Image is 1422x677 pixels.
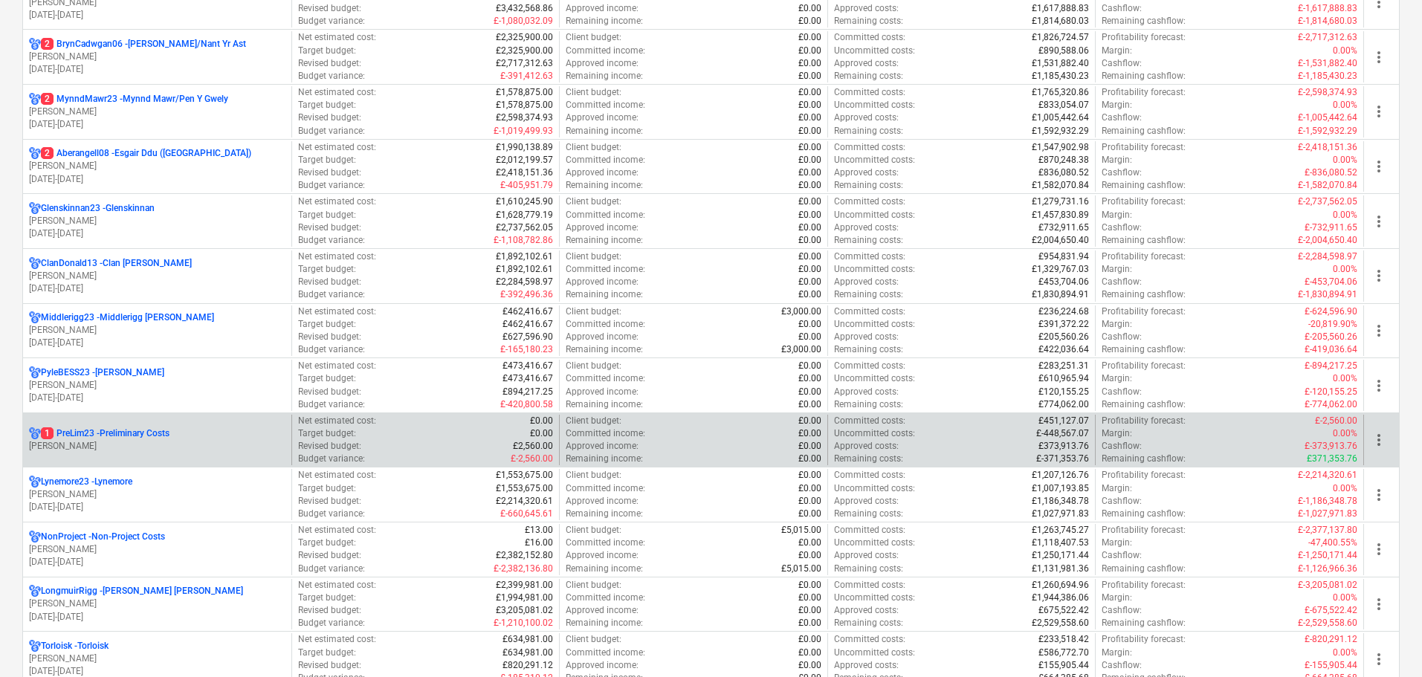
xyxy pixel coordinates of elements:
[502,372,553,385] p: £473,416.67
[1032,57,1089,70] p: £1,531,882.40
[298,288,365,301] p: Budget variance :
[1370,540,1388,558] span: more_vert
[1298,57,1357,70] p: £-1,531,882.40
[298,276,361,288] p: Revised budget :
[1298,288,1357,301] p: £-1,830,894.91
[29,556,285,569] p: [DATE] - [DATE]
[798,15,821,27] p: £0.00
[29,147,41,160] div: Project has multi currencies enabled
[29,324,285,337] p: [PERSON_NAME]
[496,45,553,57] p: £2,325,900.00
[1032,195,1089,208] p: £1,279,731.16
[41,531,165,543] p: NonProject - Non-Project Costs
[834,166,899,179] p: Approved costs :
[566,288,643,301] p: Remaining income :
[29,652,285,665] p: [PERSON_NAME]
[41,585,243,597] p: LongmuirRigg - [PERSON_NAME] [PERSON_NAME]
[566,99,645,111] p: Committed income :
[798,263,821,276] p: £0.00
[1102,221,1142,234] p: Cashflow :
[496,263,553,276] p: £1,892,102.61
[798,195,821,208] p: £0.00
[1038,166,1089,179] p: £836,080.52
[496,154,553,166] p: £2,012,199.57
[502,305,553,318] p: £462,416.67
[566,15,643,27] p: Remaining income :
[1333,45,1357,57] p: 0.00%
[1333,209,1357,221] p: 0.00%
[566,45,645,57] p: Committed income :
[496,141,553,154] p: £1,990,138.89
[29,311,285,349] div: Middlerigg23 -Middlerigg [PERSON_NAME][PERSON_NAME][DATE]-[DATE]
[1038,154,1089,166] p: £870,248.38
[566,111,639,124] p: Approved income :
[1032,86,1089,99] p: £1,765,320.86
[834,263,915,276] p: Uncommitted costs :
[1370,595,1388,613] span: more_vert
[29,597,285,610] p: [PERSON_NAME]
[834,372,915,385] p: Uncommitted costs :
[29,270,285,282] p: [PERSON_NAME]
[41,427,54,439] span: 1
[1333,154,1357,166] p: 0.00%
[29,501,285,514] p: [DATE] - [DATE]
[1298,250,1357,263] p: £-2,284,598.97
[834,70,903,82] p: Remaining costs :
[1305,276,1357,288] p: £-453,704.06
[834,154,915,166] p: Uncommitted costs :
[1370,431,1388,449] span: more_vert
[566,209,645,221] p: Committed income :
[834,2,899,15] p: Approved costs :
[834,141,905,154] p: Committed costs :
[1305,166,1357,179] p: £-836,080.52
[1102,70,1186,82] p: Remaining cashflow :
[834,234,903,247] p: Remaining costs :
[834,288,903,301] p: Remaining costs :
[1298,195,1357,208] p: £-2,737,562.05
[500,343,553,356] p: £-165,180.23
[1370,103,1388,120] span: more_vert
[1102,288,1186,301] p: Remaining cashflow :
[29,476,41,488] div: Project has multi currencies enabled
[1298,125,1357,137] p: £-1,592,932.29
[298,343,365,356] p: Budget variance :
[1102,234,1186,247] p: Remaining cashflow :
[798,166,821,179] p: £0.00
[29,585,41,597] div: Project has multi currencies enabled
[298,263,356,276] p: Target budget :
[798,288,821,301] p: £0.00
[496,221,553,234] p: £2,737,562.05
[1038,221,1089,234] p: £732,911.65
[29,257,41,270] div: Project has multi currencies enabled
[798,141,821,154] p: £0.00
[298,57,361,70] p: Revised budget :
[1305,331,1357,343] p: £-205,560.26
[1032,179,1089,192] p: £1,582,070.84
[298,15,365,27] p: Budget variance :
[41,476,132,488] p: Lynemore23 - Lynemore
[29,38,41,51] div: Project has multi currencies enabled
[1370,48,1388,66] span: more_vert
[566,70,643,82] p: Remaining income :
[1298,111,1357,124] p: £-1,005,442.64
[798,45,821,57] p: £0.00
[1298,234,1357,247] p: £-2,004,650.40
[29,63,285,76] p: [DATE] - [DATE]
[298,154,356,166] p: Target budget :
[298,331,361,343] p: Revised budget :
[834,31,905,44] p: Committed costs :
[1032,141,1089,154] p: £1,547,902.98
[29,379,285,392] p: [PERSON_NAME]
[1308,318,1357,331] p: -20,819.90%
[500,70,553,82] p: £-391,412.63
[798,86,821,99] p: £0.00
[29,38,285,76] div: 2BrynCadwgan06 -[PERSON_NAME]/Nant Yr Ast[PERSON_NAME][DATE]-[DATE]
[29,531,41,543] div: Project has multi currencies enabled
[798,31,821,44] p: £0.00
[29,160,285,172] p: [PERSON_NAME]
[1038,360,1089,372] p: £283,251.31
[834,318,915,331] p: Uncommitted costs :
[1032,111,1089,124] p: £1,005,442.64
[1102,360,1186,372] p: Profitability forecast :
[798,125,821,137] p: £0.00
